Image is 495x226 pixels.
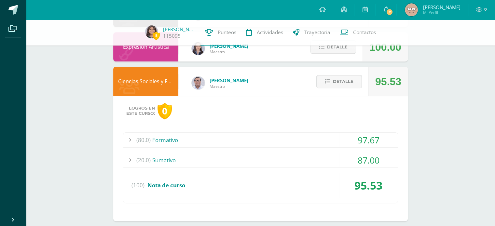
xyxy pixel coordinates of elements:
[113,67,178,96] div: Ciencias Sociales y Formación Ciudadana 5
[288,20,335,46] a: Trayectoria
[339,173,398,198] div: 95.53
[210,77,248,84] span: [PERSON_NAME]
[192,76,205,89] img: 5778bd7e28cf89dedf9ffa8080fc1cd8.png
[333,75,353,87] span: Detalle
[423,4,460,10] span: [PERSON_NAME]
[113,32,178,61] div: Expresión Artística
[241,20,288,46] a: Actividades
[210,49,248,55] span: Maestro
[147,181,185,189] span: Nota de curso
[210,43,248,49] span: [PERSON_NAME]
[163,26,196,33] a: [PERSON_NAME]
[386,8,393,16] span: 2
[158,103,172,119] div: 0
[218,29,236,36] span: Punteos
[210,84,248,89] span: Maestro
[192,42,205,55] img: 35694fb3d471466e11a043d39e0d13e5.png
[136,153,151,167] span: (20.0)
[145,25,158,38] img: 6385b9bb40646df699f92475890a24fe.png
[257,29,283,36] span: Actividades
[131,173,144,198] span: (100)
[327,41,348,53] span: Detalle
[339,133,398,147] div: 97.67
[126,106,155,116] span: Logros en este curso:
[339,153,398,167] div: 87.00
[163,33,181,39] a: 115095
[304,29,330,36] span: Trayectoria
[310,40,356,54] button: Detalle
[200,20,241,46] a: Punteos
[423,10,460,15] span: Mi Perfil
[136,133,151,147] span: (80.0)
[335,20,381,46] a: Contactos
[405,3,418,16] img: 45a182ade8988a88df802d221fe80c70.png
[153,32,160,40] span: 5
[375,67,401,96] div: 95.53
[353,29,376,36] span: Contactos
[123,133,398,147] div: Formativo
[123,153,398,167] div: Sumativo
[316,75,362,88] button: Detalle
[369,33,401,62] div: 100.00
